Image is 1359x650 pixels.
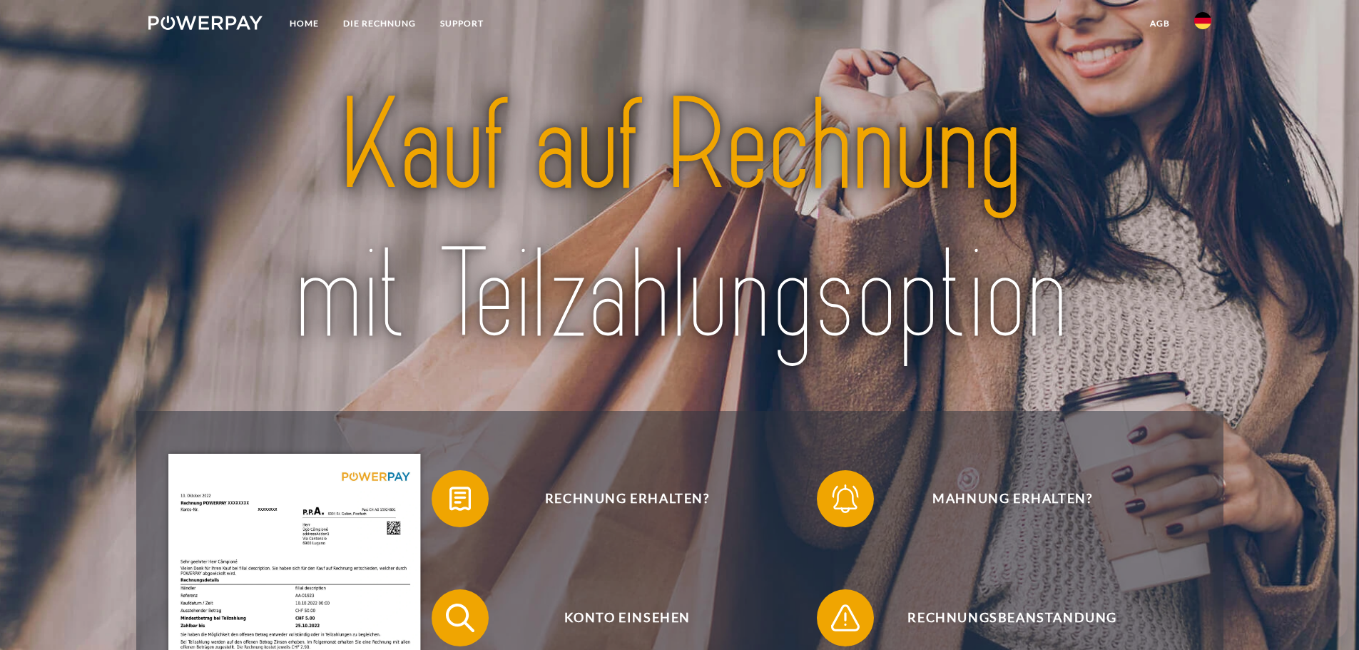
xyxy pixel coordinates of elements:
button: Rechnung erhalten? [432,470,803,527]
img: qb_bell.svg [828,481,863,517]
button: Konto einsehen [432,589,803,646]
span: Rechnungsbeanstandung [838,589,1187,646]
a: Home [278,11,331,36]
span: Konto einsehen [452,589,802,646]
img: qb_warning.svg [828,600,863,636]
a: DIE RECHNUNG [331,11,428,36]
button: Mahnung erhalten? [817,470,1188,527]
a: agb [1138,11,1182,36]
iframe: Schaltfläche zum Öffnen des Messaging-Fensters [1302,593,1348,639]
img: de [1194,12,1211,29]
span: Mahnung erhalten? [838,470,1187,527]
img: qb_search.svg [442,600,478,636]
img: logo-powerpay-white.svg [148,16,263,30]
img: title-powerpay_de.svg [200,65,1159,377]
span: Rechnung erhalten? [452,470,802,527]
img: qb_bill.svg [442,481,478,517]
button: Rechnungsbeanstandung [817,589,1188,646]
a: SUPPORT [428,11,496,36]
